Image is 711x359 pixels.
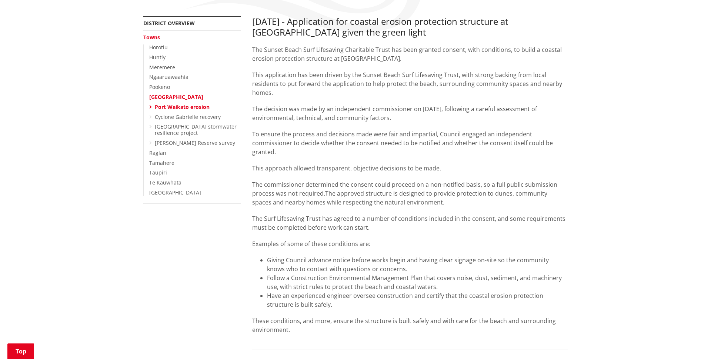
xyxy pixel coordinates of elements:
p: The decision was made by an independent commissioner on [DATE], following a careful assessment of... [252,104,568,122]
li: Follow a Construction Environmental Management Plan that covers noise, dust, sediment, and machin... [267,273,568,291]
a: Te Kauwhata [149,179,181,186]
iframe: Messenger Launcher [677,328,704,355]
a: Pookeno [149,83,170,90]
a: Horotiu [149,44,168,51]
p: The Sunset Beach Surf Lifesaving Charitable Trust has been granted consent, with conditions, to b... [252,45,568,63]
a: Top [7,343,34,359]
a: Ngaaruawaahia [149,73,188,80]
li: Have an experienced engineer oversee construction and certify that the coastal erosion protection... [267,291,568,309]
li: Giving Council advance notice before works begin and having clear signage on-site so the communit... [267,256,568,273]
p: This application has been driven by the Sunset Beach Surf Lifesaving Trust, with strong backing f... [252,70,568,97]
p: Examples of some of these conditions are: [252,239,568,248]
p: This approach allowed transparent, objective decisions to be made. [252,164,568,173]
a: [GEOGRAPHIC_DATA] [149,189,201,196]
a: Tamahere [149,159,174,166]
a: Taupiri [149,169,167,176]
p: To ensure the process and decisions made were fair and impartial, Council engaged an independent ... [252,130,568,156]
a: Cyclone Gabrielle recovery [155,113,221,120]
a: Meremere [149,64,175,71]
a: [PERSON_NAME] Reserve survey [155,139,235,146]
a: Huntly [149,54,166,61]
p: The Surf Lifesaving Trust has agreed to a number of conditions included in the consent, and some ... [252,214,568,232]
a: District overview [143,20,195,27]
p: These conditions, and more, ensure the structure is built safely and with care for the beach and ... [252,316,568,334]
a: Raglan [149,149,166,156]
p: The commissioner determined the consent could proceed on a non-notified basis, so a full public s... [252,180,568,207]
a: Towns [143,34,160,41]
a: Port Waikato erosion [155,103,210,110]
a: [GEOGRAPHIC_DATA] [149,93,203,100]
a: [GEOGRAPHIC_DATA] stormwater resilience project [155,123,237,136]
h3: [DATE] - Application for coastal erosion protection structure at [GEOGRAPHIC_DATA] given the gree... [252,16,568,38]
